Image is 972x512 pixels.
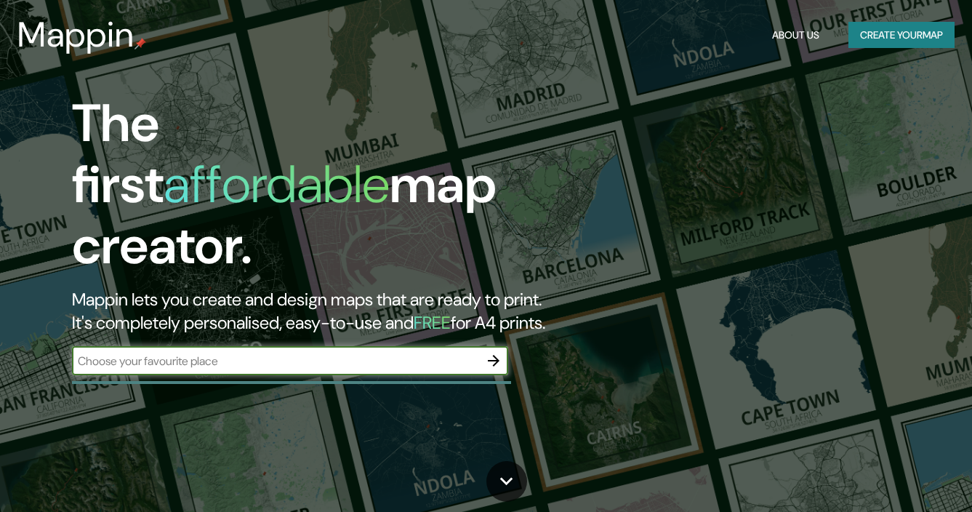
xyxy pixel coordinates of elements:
h1: affordable [164,151,390,218]
h5: FREE [414,311,451,334]
h1: The first map creator. [72,93,558,288]
button: About Us [766,22,825,49]
button: Create yourmap [848,22,955,49]
h2: Mappin lets you create and design maps that are ready to print. It's completely personalised, eas... [72,288,558,335]
input: Choose your favourite place [72,353,479,369]
h3: Mappin [17,15,134,55]
img: mappin-pin [134,38,146,49]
